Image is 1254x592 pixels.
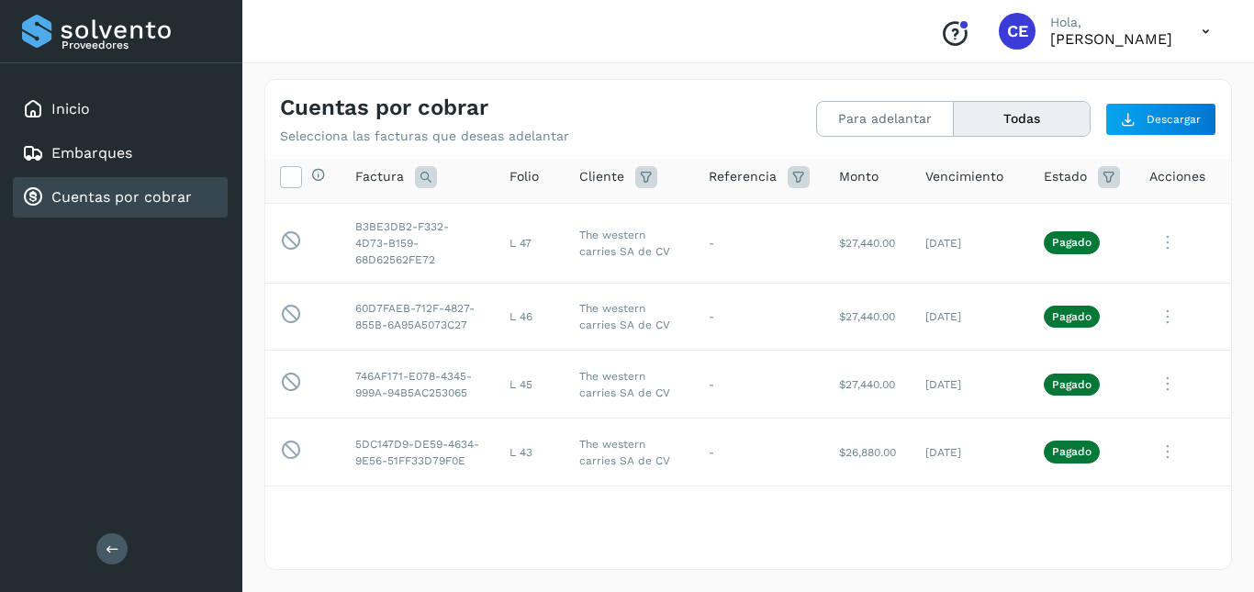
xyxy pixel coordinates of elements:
[824,351,911,419] td: $27,440.00
[565,351,694,419] td: The western carries SA de CV
[495,419,565,486] td: L 43
[509,167,539,186] span: Folio
[579,167,624,186] span: Cliente
[341,283,495,351] td: 60D7FAEB-712F-4827-855B-6A95A5073C27
[280,128,569,144] p: Selecciona las facturas que deseas adelantar
[824,283,911,351] td: $27,440.00
[925,167,1003,186] span: Vencimiento
[1052,310,1092,323] p: Pagado
[13,89,228,129] div: Inicio
[824,486,911,565] td: $26,880.00
[495,351,565,419] td: L 45
[1050,15,1172,30] p: Hola,
[565,283,694,351] td: The western carries SA de CV
[1044,167,1087,186] span: Estado
[565,203,694,283] td: The western carries SA de CV
[565,486,694,565] td: The western carries SA de CV
[341,486,495,565] td: D7568CDB-9A93-437D-AB0D-F9485919A213
[911,351,1029,419] td: [DATE]
[694,351,824,419] td: -
[839,167,879,186] span: Monto
[1052,378,1092,391] p: Pagado
[911,486,1029,565] td: [DATE]
[911,203,1029,283] td: [DATE]
[1050,30,1172,48] p: CLAUDIA ELIZABETH SANCHEZ RAMIREZ
[694,203,824,283] td: -
[1149,167,1205,186] span: Acciones
[1147,111,1201,128] span: Descargar
[1105,103,1216,136] button: Descargar
[341,419,495,486] td: 5DC147D9-DE59-4634-9E56-51FF33D79F0E
[495,486,565,565] td: L 42
[495,283,565,351] td: L 46
[355,167,404,186] span: Factura
[694,419,824,486] td: -
[709,167,777,186] span: Referencia
[817,102,954,136] button: Para adelantar
[341,351,495,419] td: 746AF171-E078-4345-999A-94B5AC253065
[954,102,1090,136] button: Todas
[495,203,565,283] td: L 47
[824,419,911,486] td: $26,880.00
[51,144,132,162] a: Embarques
[911,419,1029,486] td: [DATE]
[280,95,488,121] h4: Cuentas por cobrar
[1052,445,1092,458] p: Pagado
[62,39,220,51] p: Proveedores
[565,419,694,486] td: The western carries SA de CV
[824,203,911,283] td: $27,440.00
[1052,236,1092,249] p: Pagado
[911,283,1029,351] td: [DATE]
[13,177,228,218] div: Cuentas por cobrar
[51,100,90,117] a: Inicio
[13,133,228,173] div: Embarques
[51,188,192,206] a: Cuentas por cobrar
[694,486,824,565] td: -
[694,283,824,351] td: -
[341,203,495,283] td: B3BE3DB2-F332-4D73-B159-68D62562FE72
